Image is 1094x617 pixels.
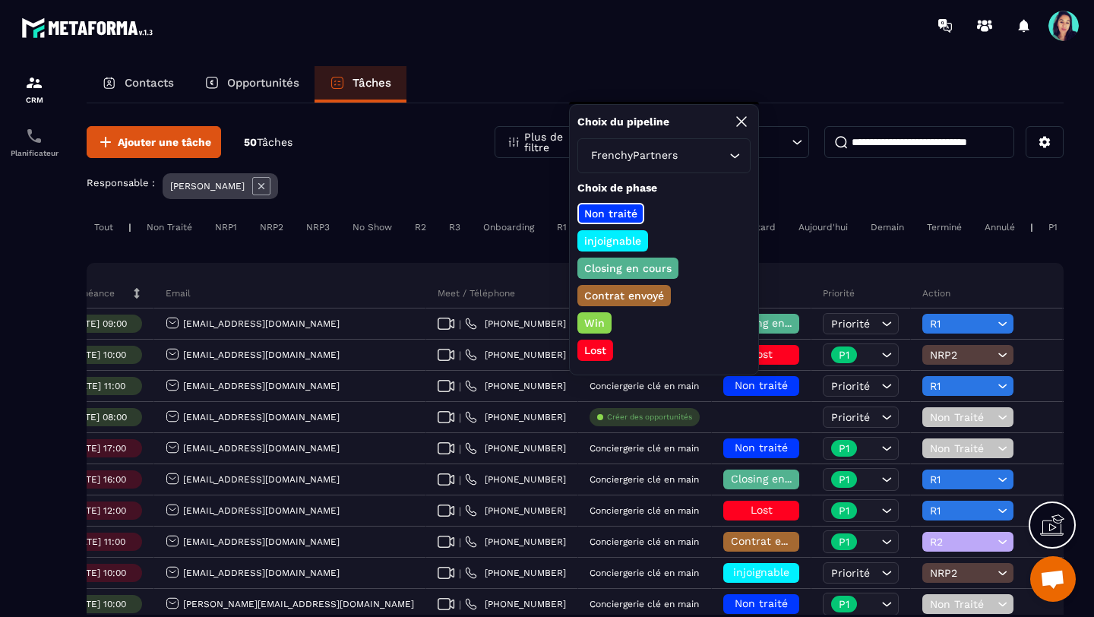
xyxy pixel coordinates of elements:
p: Contacts [125,76,174,90]
div: Demain [863,218,912,236]
img: logo [21,14,158,42]
span: Priorité [831,318,870,330]
div: NRP3 [299,218,337,236]
span: | [459,474,461,486]
a: [PHONE_NUMBER] [465,536,566,548]
p: [DATE] 11:00 [71,381,125,391]
span: R1 [930,473,994,486]
img: formation [25,74,43,92]
p: P1 [839,474,849,485]
span: | [459,505,461,517]
p: [DATE] 10:00 [71,568,126,578]
div: Onboarding [476,218,542,236]
p: Action [922,287,950,299]
div: R2 [407,218,434,236]
p: P1 [839,350,849,360]
span: | [459,599,461,610]
p: [PERSON_NAME] [170,181,245,191]
span: FrenchyPartners [587,147,681,164]
span: Priorité [831,411,870,423]
p: P1 [839,443,849,454]
a: Contacts [87,66,189,103]
span: | [459,350,461,361]
p: | [128,222,131,233]
a: [PHONE_NUMBER] [465,411,566,423]
p: Lost [582,343,609,358]
p: Closing en cours [582,261,674,276]
div: Annulé [977,218,1023,236]
div: No Show [345,218,400,236]
p: Conciergerie clé en main [590,381,699,391]
div: Search for option [577,138,751,173]
p: [DATE] 10:00 [71,599,126,609]
p: P1 [839,536,849,547]
p: Choix de phase [577,181,751,195]
span: Lost [751,504,773,516]
img: scheduler [25,127,43,145]
span: | [459,536,461,548]
span: | [459,568,461,579]
p: Responsable : [87,177,155,188]
span: R1 [930,380,994,392]
span: Tâches [257,136,292,148]
a: Opportunités [189,66,315,103]
span: NRP2 [930,567,994,579]
a: [PHONE_NUMBER] [465,505,566,517]
span: Closing en cours [731,317,817,329]
span: | [459,318,461,330]
div: R3 [441,218,468,236]
span: injoignable [733,566,789,578]
span: Non Traité [930,442,994,454]
button: Ajouter une tâche [87,126,221,158]
div: Terminé [919,218,969,236]
div: NRP1 [207,218,245,236]
span: | [459,443,461,454]
p: Priorité [823,287,855,299]
p: Contrat envoyé [582,288,666,303]
p: Tâches [353,76,391,90]
span: Non traité [735,597,788,609]
div: Non Traité [139,218,200,236]
p: [DATE] 12:00 [71,505,126,516]
p: P1 [839,505,849,516]
div: P1 [1041,218,1065,236]
p: Email [166,287,191,299]
a: [PHONE_NUMBER] [465,567,566,579]
a: [PHONE_NUMBER] [465,442,566,454]
p: 50 [244,135,292,150]
p: CRM [4,96,65,104]
p: [DATE] 17:00 [71,443,126,454]
span: Non Traité [930,411,994,423]
p: Conciergerie clé en main [590,536,699,547]
span: Non traité [735,379,788,391]
span: Lost [751,348,773,360]
a: formationformationCRM [4,62,65,115]
p: Conciergerie clé en main [590,599,699,609]
p: Plus de filtre [524,131,591,153]
p: Meet / Téléphone [438,287,515,299]
span: Non traité [735,441,788,454]
p: | [1030,222,1033,233]
p: [DATE] 16:00 [71,474,126,485]
p: Choix du pipeline [577,115,669,129]
div: Ouvrir le chat [1030,556,1076,602]
p: Créer des opportunités [607,412,692,422]
p: [DATE] 11:00 [71,536,125,547]
p: injoignable [582,233,643,248]
p: Opportunités [227,76,299,90]
a: [PHONE_NUMBER] [465,318,566,330]
span: Closing en cours [731,473,817,485]
div: R1 [549,218,574,236]
a: schedulerschedulerPlanificateur [4,115,65,169]
a: Tâches [315,66,406,103]
span: R1 [930,318,994,330]
a: [PHONE_NUMBER] [465,349,566,361]
p: P1 [839,599,849,609]
span: R1 [930,505,994,517]
a: [PHONE_NUMBER] [465,380,566,392]
span: | [459,412,461,423]
div: Tout [87,218,121,236]
span: Ajouter une tâche [118,134,211,150]
p: [DATE] 10:00 [71,350,126,360]
span: R2 [930,536,994,548]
